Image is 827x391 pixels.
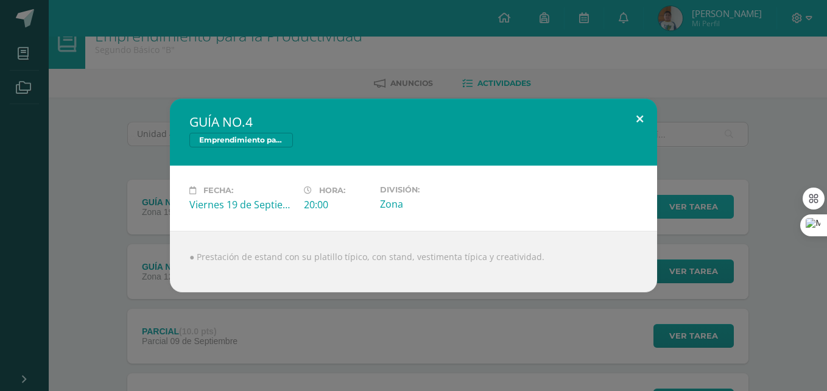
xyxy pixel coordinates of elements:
[170,231,657,292] div: ● Prestación de estand con su platillo típico, con stand, vestimenta típica y creatividad.
[319,186,345,195] span: Hora:
[622,99,657,140] button: Close (Esc)
[380,197,485,211] div: Zona
[189,113,638,130] h2: GUÍA NO.4
[189,133,293,147] span: Emprendimiento para la Productividad
[203,186,233,195] span: Fecha:
[380,185,485,194] label: División:
[189,198,294,211] div: Viernes 19 de Septiembre
[304,198,370,211] div: 20:00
